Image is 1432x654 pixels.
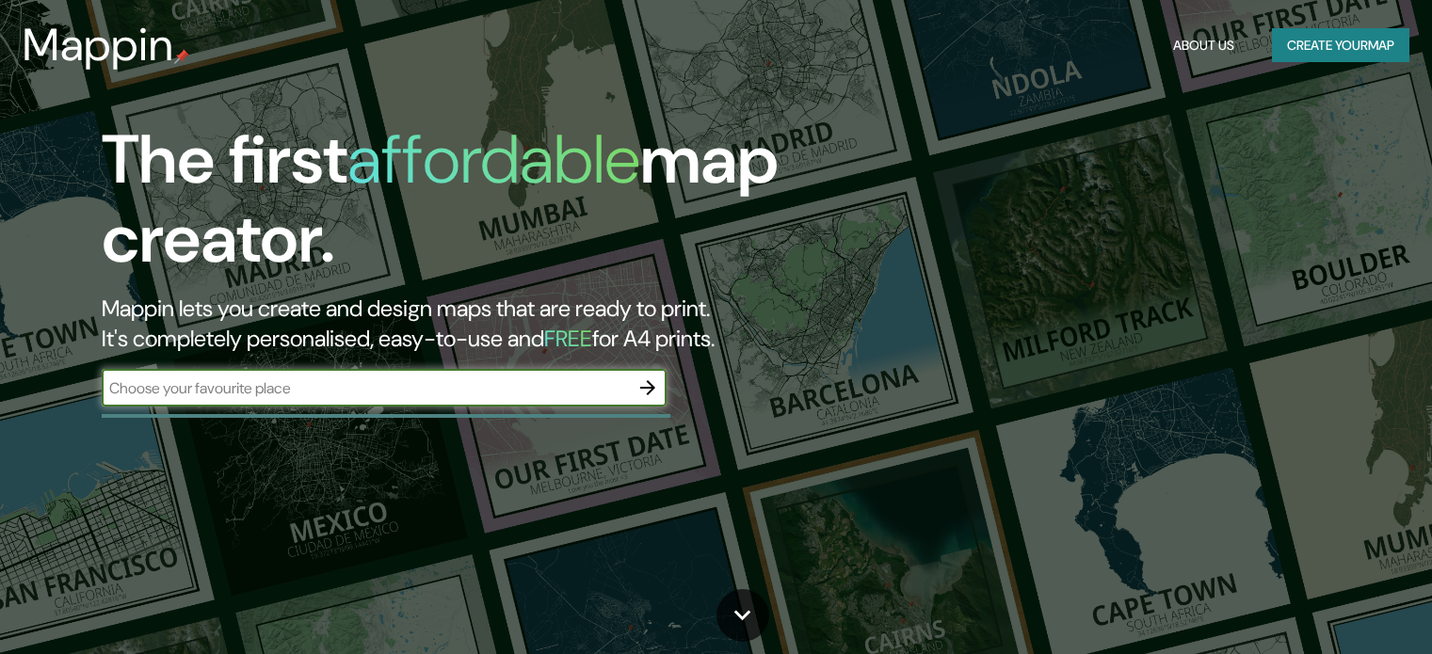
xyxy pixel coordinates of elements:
button: Create yourmap [1272,28,1409,63]
img: mappin-pin [174,49,189,64]
h1: The first map creator. [102,120,818,294]
h3: Mappin [23,19,174,72]
h2: Mappin lets you create and design maps that are ready to print. It's completely personalised, eas... [102,294,818,354]
input: Choose your favourite place [102,377,629,399]
h5: FREE [544,324,592,353]
h1: affordable [347,116,640,203]
button: About Us [1166,28,1242,63]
